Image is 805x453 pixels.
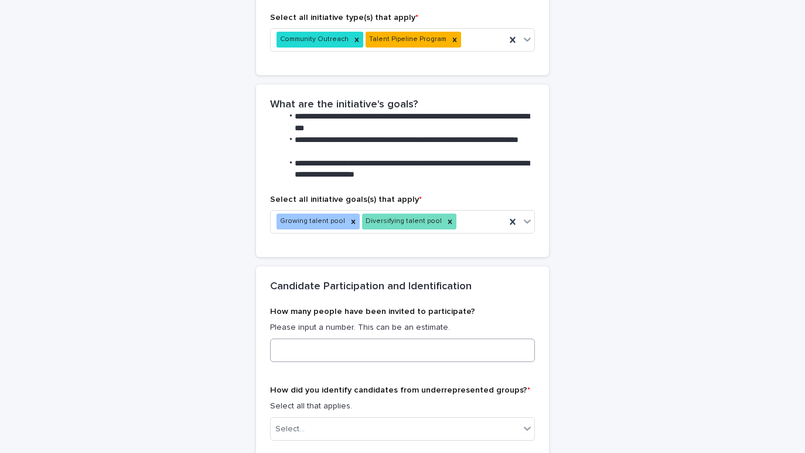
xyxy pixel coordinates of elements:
[270,13,418,22] span: Select all initiative type(s) that apply
[270,400,535,413] p: Select all that applies.
[366,32,448,48] div: Talent Pipeline Program
[270,322,535,334] p: Please input a number. This can be an estimate.
[270,280,472,293] h2: Candidate Participation and Identification
[275,423,305,435] div: Select...
[277,32,350,48] div: Community Outreach
[362,214,444,229] div: Diversifying talent pool
[270,386,530,394] span: How did you identify candidates from underrepresented groups?
[270,307,475,316] span: How many people have been invited to participate?
[270,195,422,204] span: Select all initiative goals(s) that apply
[277,214,347,229] div: Growing talent pool
[270,99,418,111] h2: What are the initiative's goals?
